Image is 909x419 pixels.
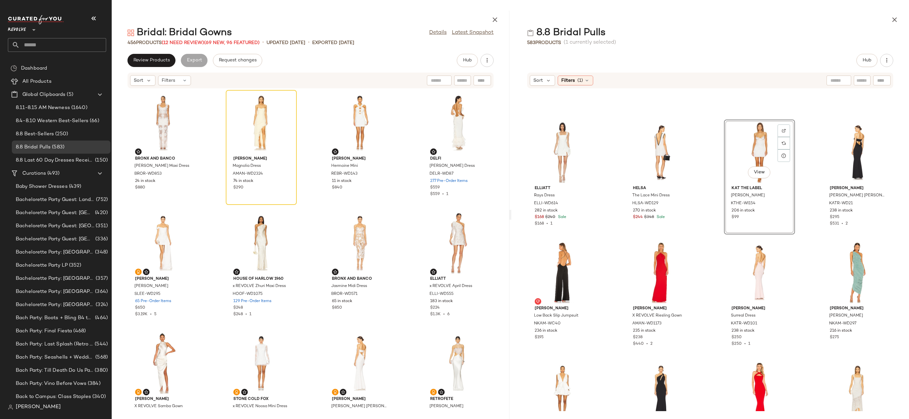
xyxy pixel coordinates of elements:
[430,178,468,184] span: 277 Pre-Order Items
[16,104,70,112] span: 8.11-8.15 AM Newness
[430,283,472,289] span: x REVOLVE April Dress
[341,390,345,394] img: svg%3e
[431,390,435,394] img: svg%3e
[633,328,656,334] span: 235 in stock
[430,163,475,169] span: [PERSON_NAME] Dress
[327,92,393,153] img: REBR-WD143_V1.jpg
[16,117,88,125] span: 8.4-8.10 Western Best-Sellers
[21,65,47,72] span: Dashboard
[91,393,106,401] span: (340)
[726,122,793,183] img: KTHE-WI154_V1.jpg
[16,130,54,138] span: 8.8 Best-Sellers
[135,396,191,402] span: [PERSON_NAME]
[535,214,544,220] span: $168
[16,209,94,217] span: Bachelorette Party Guest: [GEOGRAPHIC_DATA]
[628,122,694,183] img: HLSA-WD129_V1.jpg
[204,40,260,45] span: (69 New, 96 Featured)
[16,183,68,190] span: Baby Shower Dresses
[130,92,196,153] img: BROR-WD853_V1.jpg
[94,288,108,296] span: (364)
[130,212,196,274] img: SLEE-WD295_V1.jpg
[577,77,583,84] span: (1)
[228,212,294,274] img: HOOF-WD1075_V1.jpg
[16,393,91,401] span: Back to Campus: Class Staples
[68,183,82,190] span: (439)
[162,40,204,45] span: (12 Need Review)
[51,143,64,151] span: (583)
[534,193,555,199] span: Rays Dress
[134,404,183,409] span: X REVOLVE Samba Gown
[228,333,294,394] img: SCOL-WD224_V1.jpg
[430,404,463,409] span: [PERSON_NAME]
[94,354,108,361] span: (568)
[441,312,447,317] span: •
[534,321,561,327] span: NKAM-WC40
[233,156,289,162] span: [PERSON_NAME]
[650,342,653,346] span: 2
[862,58,872,63] span: Hub
[233,276,289,282] span: House of Harlow 1960
[93,341,108,348] span: (544)
[332,276,388,282] span: Bronx and Banco
[331,283,367,289] span: Jasmine Midi Dress
[327,333,393,394] img: KATR-WD20_V1.jpg
[839,222,846,226] span: •
[128,26,232,39] div: Bridal: Bridal Gowns
[233,291,263,297] span: HOOF-WD1075
[534,201,558,207] span: ELLI-WD614
[135,276,191,282] span: [PERSON_NAME]
[527,40,535,45] span: 583
[430,396,486,402] span: retrofete
[425,333,491,394] img: ROFR-WD934_V1.jpg
[233,305,243,311] span: $248
[527,26,606,39] div: 8.8 Bridal Pulls
[162,77,175,84] span: Filters
[333,390,337,394] img: svg%3e
[425,92,491,153] img: DELR-WD87_V1.jpg
[8,15,64,24] img: cfy_white_logo.C9jOOHJF.svg
[440,192,446,196] span: •
[430,312,441,317] span: $1.3K
[136,390,140,394] img: svg%3e
[93,367,108,374] span: (380)
[128,40,136,45] span: 456
[70,104,87,112] span: (1640)
[134,291,160,297] span: SLEE-WD295
[825,122,891,183] img: KATR-WD21_V1.jpg
[243,312,249,317] span: •
[545,214,555,220] span: $240
[430,291,454,297] span: ELLI-WD555
[536,299,540,303] img: svg%3e
[16,341,93,348] span: Bach Party: Last Splash (Retro [GEOGRAPHIC_DATA])
[731,201,756,207] span: KTHE-WI154
[331,291,358,297] span: BROR-WD571
[655,215,665,219] span: Sale
[219,58,257,63] span: Request changes
[8,22,26,34] span: Revolve
[430,171,454,177] span: DELR-WD87
[732,342,742,346] span: $250
[332,396,388,402] span: [PERSON_NAME]
[331,171,358,177] span: REBR-WD143
[72,327,86,335] span: (468)
[644,214,654,220] span: $348
[430,156,486,162] span: DELFI
[54,130,68,138] span: (250)
[782,129,786,133] img: svg%3e
[425,212,491,274] img: ELLI-WD555_V1.jpg
[439,390,443,394] img: svg%3e
[327,212,393,274] img: BROR-WD571_V1.jpg
[550,222,552,226] span: 1
[16,196,95,204] span: Bachelorette Party Guest: Landing Page
[446,192,448,196] span: 1
[213,54,262,67] button: Request changes
[431,150,435,154] img: svg%3e
[235,270,239,274] img: svg%3e
[331,163,358,169] span: Hermoine Mini
[233,298,271,304] span: 129 Pre-Order Items
[16,314,94,322] span: Bach Party: Boots + Bling B4 the Ring
[134,283,168,289] span: [PERSON_NAME]
[457,54,478,67] button: Hub
[233,404,287,409] span: x REVOLVE Noosa Mini Dress
[135,156,191,162] span: Bronx and Banco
